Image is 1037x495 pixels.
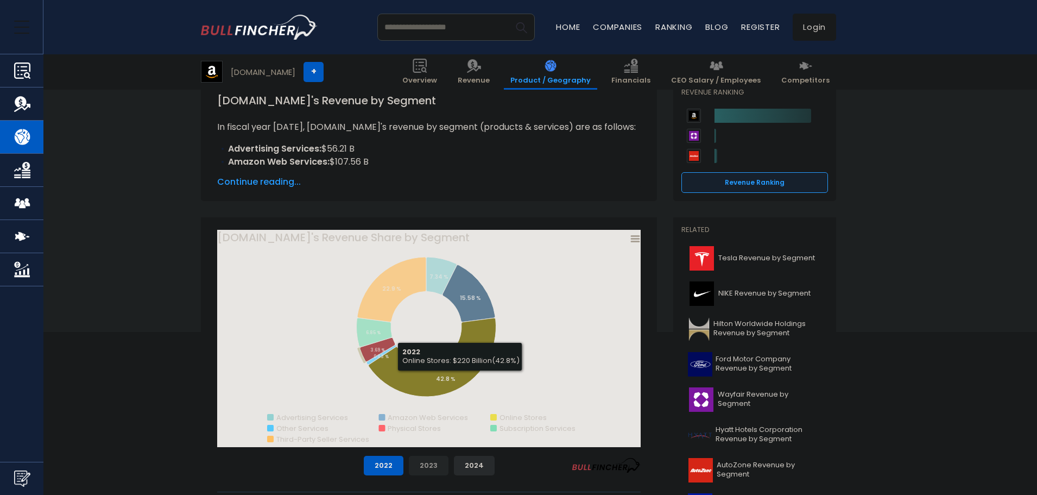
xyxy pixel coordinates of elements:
[409,456,448,475] button: 2023
[382,285,401,293] tspan: 22.9 %
[688,387,714,412] img: W logo
[718,254,815,263] span: Tesla Revenue by Segment
[388,412,468,423] text: Amazon Web Services
[681,225,828,235] p: Related
[217,92,641,109] h1: [DOMAIN_NAME]'s Revenue by Segment
[451,54,496,90] a: Revenue
[436,375,456,383] tspan: 42.8 %
[687,129,701,143] img: Wayfair competitors logo
[681,314,828,344] a: Hilton Worldwide Holdings Revenue by Segment
[688,423,712,447] img: H logo
[655,21,692,33] a: Ranking
[716,355,821,373] span: Ford Motor Company Revenue by Segment
[201,61,222,82] img: AMZN logo
[217,230,470,245] tspan: [DOMAIN_NAME]'s Revenue Share by Segment
[681,279,828,309] a: NIKE Revenue by Segment
[504,54,597,90] a: Product / Geography
[775,54,836,90] a: Competitors
[402,76,437,85] span: Overview
[687,149,701,163] img: AutoZone competitors logo
[741,21,780,33] a: Register
[276,423,328,434] text: Other Services
[687,109,701,123] img: Amazon.com competitors logo
[681,88,828,97] p: Revenue Ranking
[718,390,821,409] span: Wayfair Revenue by Segment
[681,420,828,450] a: Hyatt Hotels Corporation Revenue by Segment
[688,281,715,306] img: NKE logo
[303,62,324,82] a: +
[593,21,642,33] a: Companies
[374,354,389,360] tspan: 0.83 %
[364,456,403,475] button: 2022
[228,155,330,168] b: Amazon Web Services:
[217,155,641,168] li: $107.56 B
[201,15,318,40] img: bullfincher logo
[681,385,828,415] a: Wayfair Revenue by Segment
[460,294,481,302] tspan: 15.58 %
[499,412,547,423] text: Online Stores
[688,246,715,271] img: TSLA logo
[556,21,580,33] a: Home
[217,230,641,447] svg: Amazon.com's Revenue Share by Segment
[611,76,650,85] span: Financials
[217,142,641,155] li: $56.21 B
[499,423,576,434] text: Subscription Services
[781,76,830,85] span: Competitors
[681,172,828,193] a: Revenue Ranking
[366,330,381,336] tspan: 6.85 %
[713,319,821,338] span: Hilton Worldwide Holdings Revenue by Segment
[201,15,318,40] a: Go to homepage
[231,66,295,78] div: [DOMAIN_NAME]
[705,21,728,33] a: Blog
[508,14,535,41] button: Search
[454,456,495,475] button: 2024
[217,176,641,189] span: Continue reading...
[370,347,385,353] tspan: 3.69 %
[716,425,821,444] span: Hyatt Hotels Corporation Revenue by Segment
[510,76,591,85] span: Product / Geography
[276,412,348,423] text: Advertising Services
[217,121,641,134] p: In fiscal year [DATE], [DOMAIN_NAME]'s revenue by segment (products & services) are as follows:
[429,273,448,281] tspan: 7.34 %
[793,14,836,41] a: Login
[681,455,828,485] a: AutoZone Revenue by Segment
[396,54,444,90] a: Overview
[276,434,369,444] text: Third-Party Seller Services
[228,142,321,155] b: Advertising Services:
[388,423,441,434] text: Physical Stores
[718,289,811,298] span: NIKE Revenue by Segment
[681,349,828,379] a: Ford Motor Company Revenue by Segment
[717,461,821,479] span: AutoZone Revenue by Segment
[671,76,761,85] span: CEO Salary / Employees
[665,54,767,90] a: CEO Salary / Employees
[681,243,828,273] a: Tesla Revenue by Segment
[458,76,490,85] span: Revenue
[688,352,712,377] img: F logo
[688,458,713,483] img: AZO logo
[688,317,710,341] img: HLT logo
[605,54,657,90] a: Financials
